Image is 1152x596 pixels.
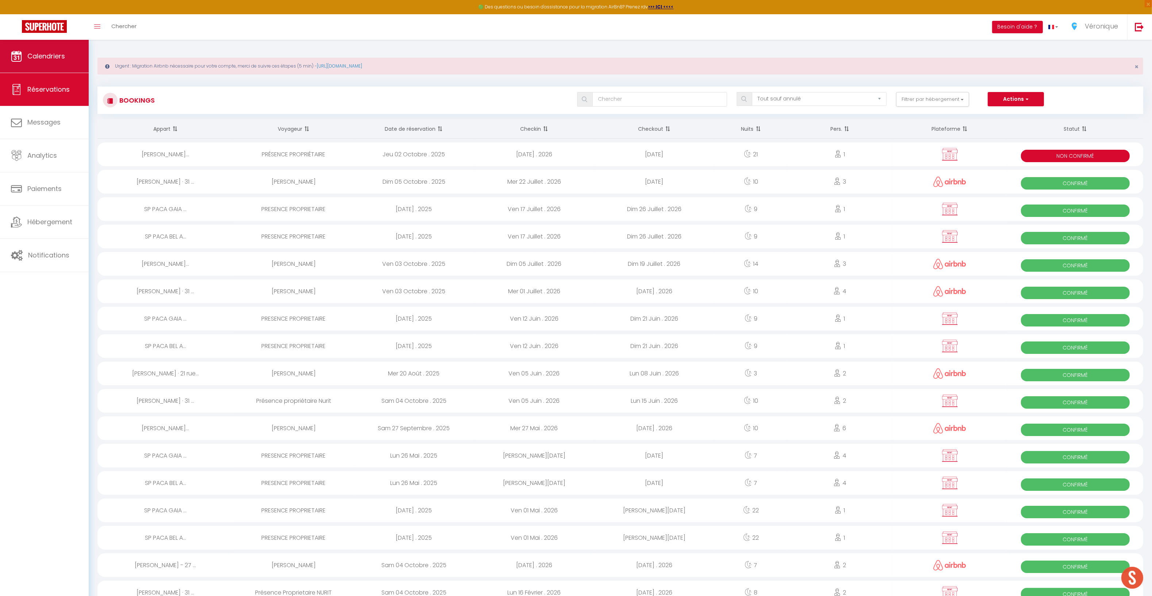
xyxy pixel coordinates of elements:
button: Besoin d'aide ? [992,21,1043,33]
img: Super Booking [22,20,67,33]
th: Sort by checkin [474,119,594,139]
span: Hébergement [27,217,72,226]
button: Actions [988,92,1044,107]
th: Sort by checkout [594,119,714,139]
h3: Bookings [118,92,155,108]
a: ... Véronique [1064,14,1127,40]
th: Sort by status [1007,119,1143,139]
th: Sort by rentals [97,119,233,139]
a: Chercher [106,14,142,40]
input: Chercher [592,92,727,107]
span: Paiements [27,184,62,193]
th: Sort by booking date [354,119,474,139]
a: [URL][DOMAIN_NAME] [317,63,362,69]
th: Sort by people [788,119,892,139]
img: logout [1135,22,1144,31]
button: Close [1134,64,1138,70]
th: Sort by guest [233,119,353,139]
th: Sort by channel [892,119,1007,139]
span: Notifications [28,251,69,260]
button: Filtrer par hébergement [896,92,969,107]
span: Analytics [27,151,57,160]
div: Ouvrir le chat [1121,567,1143,589]
div: Urgent : Migration Airbnb nécessaire pour votre compte, merci de suivre ces étapes (5 min) - [97,58,1143,74]
span: Calendriers [27,51,65,61]
a: >>> ICI <<<< [648,4,674,10]
img: ... [1069,21,1080,32]
span: Véronique [1085,22,1118,31]
th: Sort by nights [714,119,788,139]
span: Messages [27,118,61,127]
span: Réservations [27,85,70,94]
span: Chercher [111,22,137,30]
span: × [1134,62,1138,71]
